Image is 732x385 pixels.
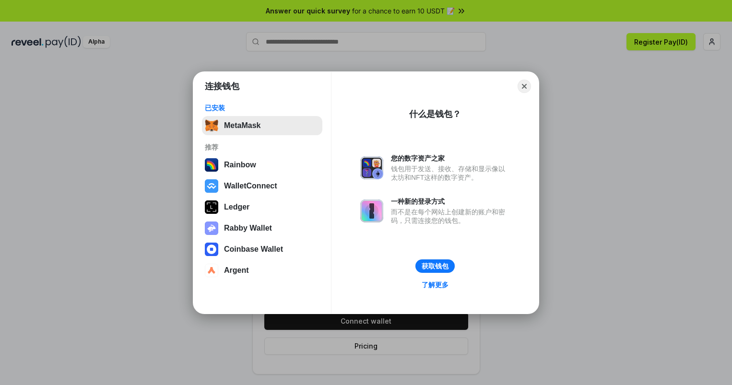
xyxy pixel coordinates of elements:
div: Argent [224,266,249,275]
div: 了解更多 [422,280,449,289]
button: Coinbase Wallet [202,240,322,259]
button: Argent [202,261,322,280]
button: Rabby Wallet [202,219,322,238]
img: svg+xml,%3Csvg%20xmlns%3D%22http%3A%2F%2Fwww.w3.org%2F2000%2Fsvg%22%20fill%3D%22none%22%20viewBox... [360,199,383,222]
div: Rainbow [224,161,256,169]
button: Close [518,80,531,93]
div: 而不是在每个网站上创建新的账户和密码，只需连接您的钱包。 [391,208,510,225]
div: 一种新的登录方式 [391,197,510,206]
h1: 连接钱包 [205,81,239,92]
div: 推荐 [205,143,319,152]
button: Ledger [202,198,322,217]
div: 钱包用于发送、接收、存储和显示像以太坊和NFT这样的数字资产。 [391,164,510,182]
img: svg+xml,%3Csvg%20fill%3D%22none%22%20height%3D%2233%22%20viewBox%3D%220%200%2035%2033%22%20width%... [205,119,218,132]
div: 您的数字资产之家 [391,154,510,163]
button: WalletConnect [202,176,322,196]
div: 获取钱包 [422,262,449,270]
a: 了解更多 [416,279,454,291]
img: svg+xml,%3Csvg%20xmlns%3D%22http%3A%2F%2Fwww.w3.org%2F2000%2Fsvg%22%20width%3D%2228%22%20height%3... [205,200,218,214]
div: 已安装 [205,104,319,112]
img: svg+xml,%3Csvg%20width%3D%22120%22%20height%3D%22120%22%20viewBox%3D%220%200%20120%20120%22%20fil... [205,158,218,172]
div: Ledger [224,203,249,211]
img: svg+xml,%3Csvg%20width%3D%2228%22%20height%3D%2228%22%20viewBox%3D%220%200%2028%2028%22%20fill%3D... [205,179,218,193]
button: MetaMask [202,116,322,135]
img: svg+xml,%3Csvg%20xmlns%3D%22http%3A%2F%2Fwww.w3.org%2F2000%2Fsvg%22%20fill%3D%22none%22%20viewBox... [205,222,218,235]
div: Coinbase Wallet [224,245,283,254]
div: MetaMask [224,121,260,130]
button: Rainbow [202,155,322,175]
div: WalletConnect [224,182,277,190]
img: svg+xml,%3Csvg%20width%3D%2228%22%20height%3D%2228%22%20viewBox%3D%220%200%2028%2028%22%20fill%3D... [205,243,218,256]
div: 什么是钱包？ [409,108,461,120]
img: svg+xml,%3Csvg%20width%3D%2228%22%20height%3D%2228%22%20viewBox%3D%220%200%2028%2028%22%20fill%3D... [205,264,218,277]
button: 获取钱包 [415,259,455,273]
img: svg+xml,%3Csvg%20xmlns%3D%22http%3A%2F%2Fwww.w3.org%2F2000%2Fsvg%22%20fill%3D%22none%22%20viewBox... [360,156,383,179]
div: Rabby Wallet [224,224,272,233]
